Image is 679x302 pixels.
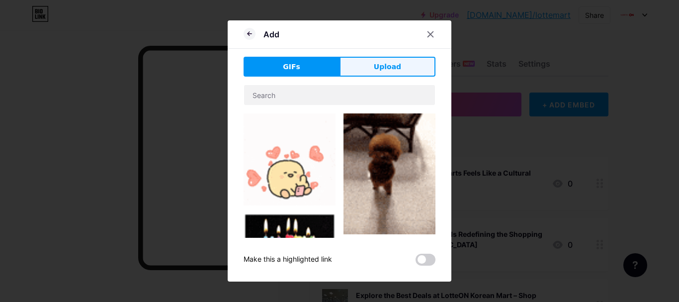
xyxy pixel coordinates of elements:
button: GIFs [244,57,339,77]
div: Make this a highlighted link [244,254,332,266]
img: Gihpy [343,113,435,234]
img: Gihpy [244,213,336,280]
span: Upload [374,62,401,72]
input: Search [244,85,435,105]
div: Add [263,28,279,40]
span: GIFs [283,62,300,72]
button: Upload [339,57,435,77]
img: Gihpy [244,113,336,205]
